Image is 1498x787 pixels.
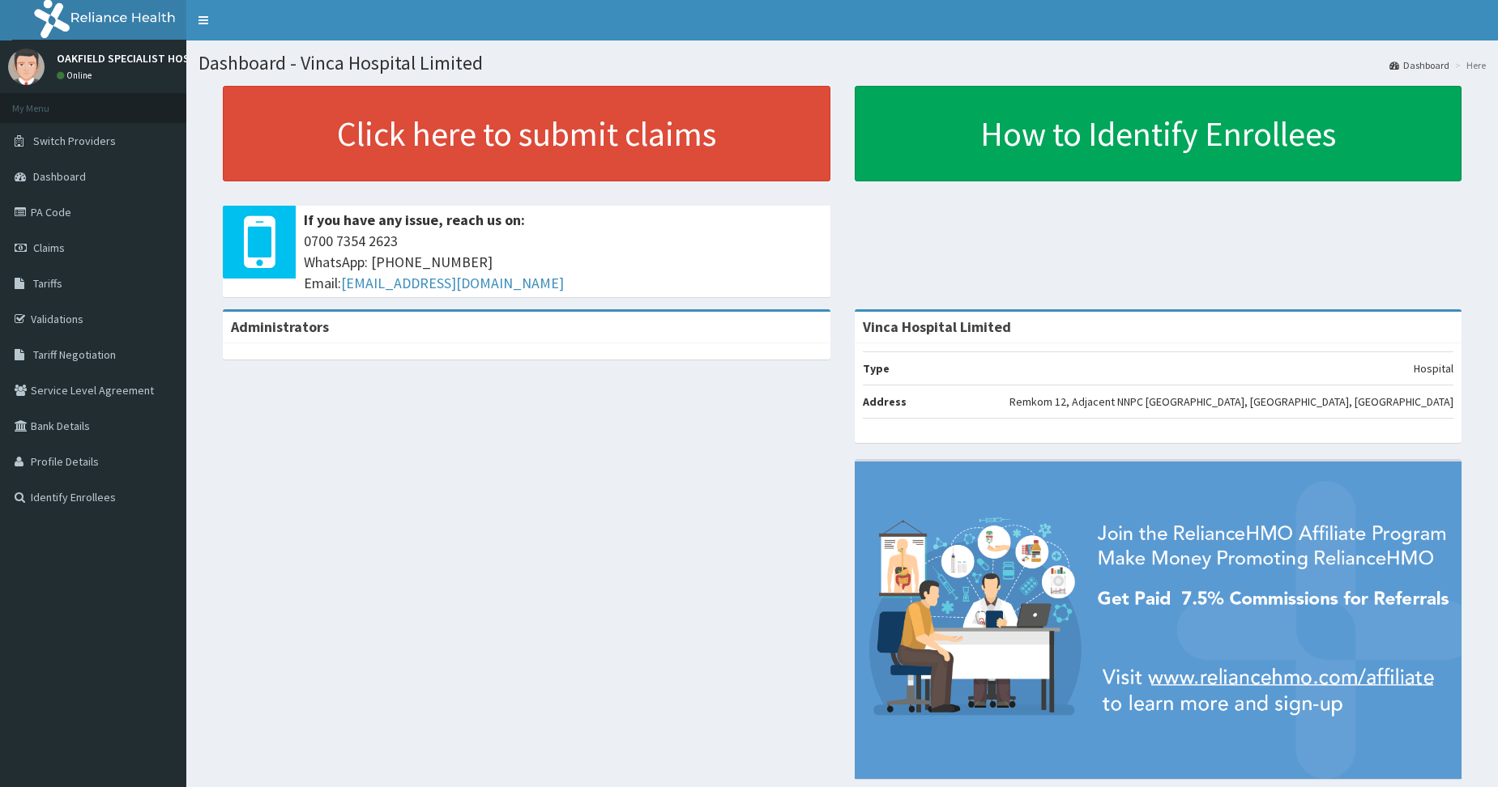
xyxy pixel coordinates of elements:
[33,347,116,362] span: Tariff Negotiation
[57,53,218,64] p: OAKFIELD SPECIALIST HOSPITAL
[863,394,907,409] b: Address
[1009,393,1453,410] p: Remkom 12, Adjacent NNPC [GEOGRAPHIC_DATA], [GEOGRAPHIC_DATA], [GEOGRAPHIC_DATA]
[863,317,1011,336] strong: Vinca Hospital Limited
[231,317,329,336] b: Administrators
[855,86,1462,181] a: How to Identify Enrollees
[198,53,1486,74] h1: Dashboard - Vinca Hospital Limited
[341,274,564,292] a: [EMAIL_ADDRESS][DOMAIN_NAME]
[1389,58,1449,72] a: Dashboard
[304,231,822,293] span: 0700 7354 2623 WhatsApp: [PHONE_NUMBER] Email:
[304,211,525,229] b: If you have any issue, reach us on:
[33,276,62,291] span: Tariffs
[1414,360,1453,376] p: Hospital
[863,361,890,376] b: Type
[57,70,96,81] a: Online
[33,134,116,148] span: Switch Providers
[33,169,86,184] span: Dashboard
[855,462,1462,779] img: provider-team-banner.png
[223,86,830,181] a: Click here to submit claims
[1451,58,1486,72] li: Here
[33,240,65,255] span: Claims
[8,49,45,85] img: User Image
